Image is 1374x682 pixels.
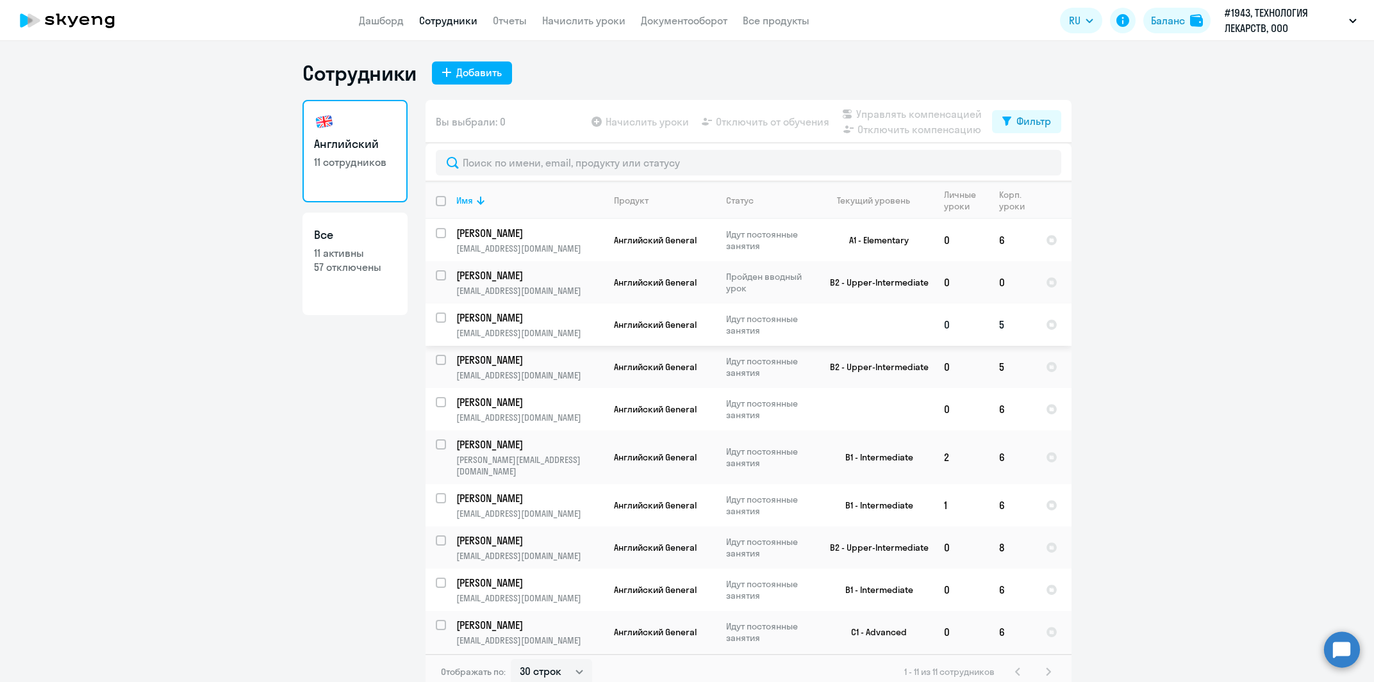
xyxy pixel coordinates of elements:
p: [EMAIL_ADDRESS][DOMAIN_NAME] [456,327,603,339]
span: Английский General [614,277,697,288]
p: [EMAIL_ADDRESS][DOMAIN_NAME] [456,550,603,562]
p: [PERSON_NAME] [456,491,601,505]
p: [PERSON_NAME] [456,395,601,409]
div: Продукт [614,195,649,206]
a: [PERSON_NAME] [456,226,603,240]
p: [EMAIL_ADDRESS][DOMAIN_NAME] [456,592,603,604]
p: [PERSON_NAME] [456,533,601,548]
td: 0 [934,219,989,261]
a: Документооборот [641,14,727,27]
img: balance [1190,14,1203,27]
p: Идут постоянные занятия [726,313,814,336]
p: Идут постоянные занятия [726,398,814,421]
div: Текущий уровень [825,195,933,206]
td: 1 [934,484,989,526]
td: B2 - Upper-Intermediate [815,526,934,569]
p: #1943, ТЕХНОЛОГИЯ ЛЕКАРСТВ, ООО [1225,5,1344,36]
div: Текущий уровень [837,195,910,206]
button: #1943, ТЕХНОЛОГИЯ ЛЕКАРСТВ, ООО [1218,5,1363,36]
span: Английский General [614,361,697,373]
span: Английский General [614,234,697,246]
div: Имя [456,195,473,206]
td: 0 [934,526,989,569]
div: Продукт [614,195,715,206]
button: Балансbalance [1143,8,1211,33]
div: Имя [456,195,603,206]
p: 11 активны [314,246,396,260]
a: [PERSON_NAME] [456,353,603,367]
p: Идут постоянные занятия [726,578,814,601]
a: Все продукты [743,14,809,27]
a: Отчеты [493,14,527,27]
span: Английский General [614,403,697,415]
span: Английский General [614,542,697,553]
a: [PERSON_NAME] [456,437,603,451]
td: 2 [934,430,989,484]
td: 0 [989,261,1036,304]
p: Идут постоянные занятия [726,494,814,517]
span: Английский General [614,319,697,330]
p: 11 сотрудников [314,155,396,169]
div: Баланс [1151,13,1185,28]
td: B2 - Upper-Intermediate [815,261,934,304]
td: 0 [934,261,989,304]
div: Статус [726,195,814,206]
h3: Английский [314,136,396,152]
p: [PERSON_NAME] [456,576,601,590]
div: Личные уроки [944,189,988,212]
button: Фильтр [992,110,1061,133]
img: english [314,111,335,132]
div: Фильтр [1016,113,1051,129]
td: B2 - Upper-Intermediate [815,346,934,388]
a: [PERSON_NAME] [456,533,603,548]
td: 0 [934,611,989,653]
td: 6 [989,569,1036,611]
span: Вы выбрали: 0 [436,114,506,129]
span: Английский General [614,626,697,638]
h1: Сотрудники [302,60,417,86]
p: [EMAIL_ADDRESS][DOMAIN_NAME] [456,243,603,254]
a: [PERSON_NAME] [456,576,603,590]
a: Дашборд [359,14,404,27]
td: 8 [989,526,1036,569]
td: 0 [934,569,989,611]
td: B1 - Intermediate [815,430,934,484]
p: [PERSON_NAME] [456,353,601,367]
span: 1 - 11 из 11 сотрудников [904,666,995,678]
a: [PERSON_NAME] [456,491,603,505]
p: [EMAIL_ADDRESS][DOMAIN_NAME] [456,369,603,381]
div: Статус [726,195,754,206]
p: [PERSON_NAME] [456,311,601,325]
td: 6 [989,219,1036,261]
p: Идут постоянные занятия [726,536,814,559]
a: [PERSON_NAME] [456,268,603,282]
div: Корп. уроки [999,189,1035,212]
button: RU [1060,8,1102,33]
span: Отображать по: [441,666,506,678]
p: [EMAIL_ADDRESS][DOMAIN_NAME] [456,635,603,646]
p: Пройден вводный урок [726,271,814,294]
p: [EMAIL_ADDRESS][DOMAIN_NAME] [456,412,603,423]
td: 6 [989,388,1036,430]
p: [EMAIL_ADDRESS][DOMAIN_NAME] [456,285,603,296]
a: [PERSON_NAME] [456,618,603,632]
a: Сотрудники [419,14,477,27]
td: 5 [989,346,1036,388]
p: 57 отключены [314,260,396,274]
a: [PERSON_NAME] [456,395,603,409]
p: [PERSON_NAME] [456,226,601,240]
p: [PERSON_NAME] [456,618,601,632]
td: 0 [934,388,989,430]
td: B1 - Intermediate [815,569,934,611]
span: Английский General [614,584,697,596]
div: Корп. уроки [999,189,1027,212]
div: Личные уроки [944,189,980,212]
span: RU [1069,13,1080,28]
a: Английский11 сотрудников [302,100,408,202]
td: C1 - Advanced [815,611,934,653]
input: Поиск по имени, email, продукту или статусу [436,150,1061,175]
p: [EMAIL_ADDRESS][DOMAIN_NAME] [456,508,603,519]
span: Английский General [614,499,697,511]
p: [PERSON_NAME][EMAIL_ADDRESS][DOMAIN_NAME] [456,454,603,477]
